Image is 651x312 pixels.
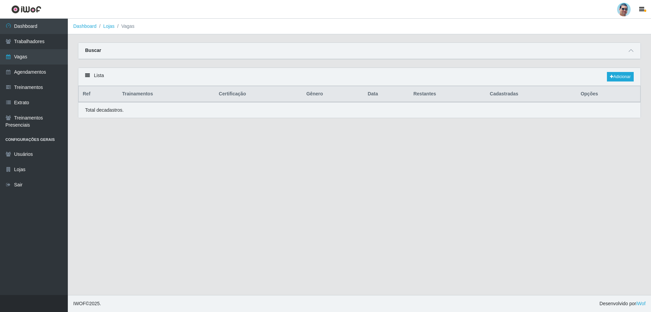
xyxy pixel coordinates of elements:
[68,19,651,34] nav: breadcrumb
[576,86,640,102] th: Opções
[85,107,124,114] p: Total de cadastros.
[73,301,86,306] span: IWOF
[363,86,409,102] th: Data
[73,300,101,307] span: © 2025 .
[486,86,577,102] th: Cadastradas
[78,68,640,86] div: Lista
[79,86,118,102] th: Ref
[103,23,114,29] a: Lojas
[115,23,135,30] li: Vagas
[85,48,101,53] strong: Buscar
[11,5,41,14] img: CoreUI Logo
[215,86,302,102] th: Certificação
[302,86,363,102] th: Gênero
[607,72,634,81] a: Adicionar
[73,23,97,29] a: Dashboard
[409,86,486,102] th: Restantes
[599,300,646,307] span: Desenvolvido por
[118,86,215,102] th: Trainamentos
[636,301,646,306] a: iWof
